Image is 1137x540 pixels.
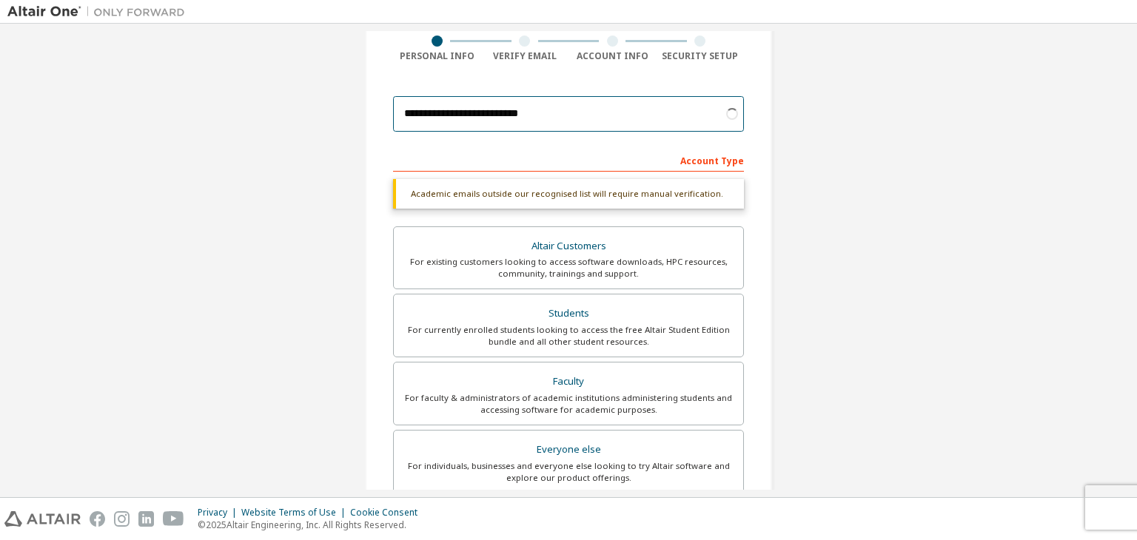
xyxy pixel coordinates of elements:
[163,511,184,527] img: youtube.svg
[393,179,744,209] div: Academic emails outside our recognised list will require manual verification.
[198,507,241,519] div: Privacy
[403,324,734,348] div: For currently enrolled students looking to access the free Altair Student Edition bundle and all ...
[393,50,481,62] div: Personal Info
[241,507,350,519] div: Website Terms of Use
[481,50,569,62] div: Verify Email
[403,460,734,484] div: For individuals, businesses and everyone else looking to try Altair software and explore our prod...
[403,371,734,392] div: Faculty
[138,511,154,527] img: linkedin.svg
[350,507,426,519] div: Cookie Consent
[403,392,734,416] div: For faculty & administrators of academic institutions administering students and accessing softwa...
[4,511,81,527] img: altair_logo.svg
[198,519,426,531] p: © 2025 Altair Engineering, Inc. All Rights Reserved.
[90,511,105,527] img: facebook.svg
[403,256,734,280] div: For existing customers looking to access software downloads, HPC resources, community, trainings ...
[7,4,192,19] img: Altair One
[393,148,744,172] div: Account Type
[403,439,734,460] div: Everyone else
[114,511,130,527] img: instagram.svg
[403,303,734,324] div: Students
[568,50,657,62] div: Account Info
[657,50,745,62] div: Security Setup
[403,236,734,257] div: Altair Customers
